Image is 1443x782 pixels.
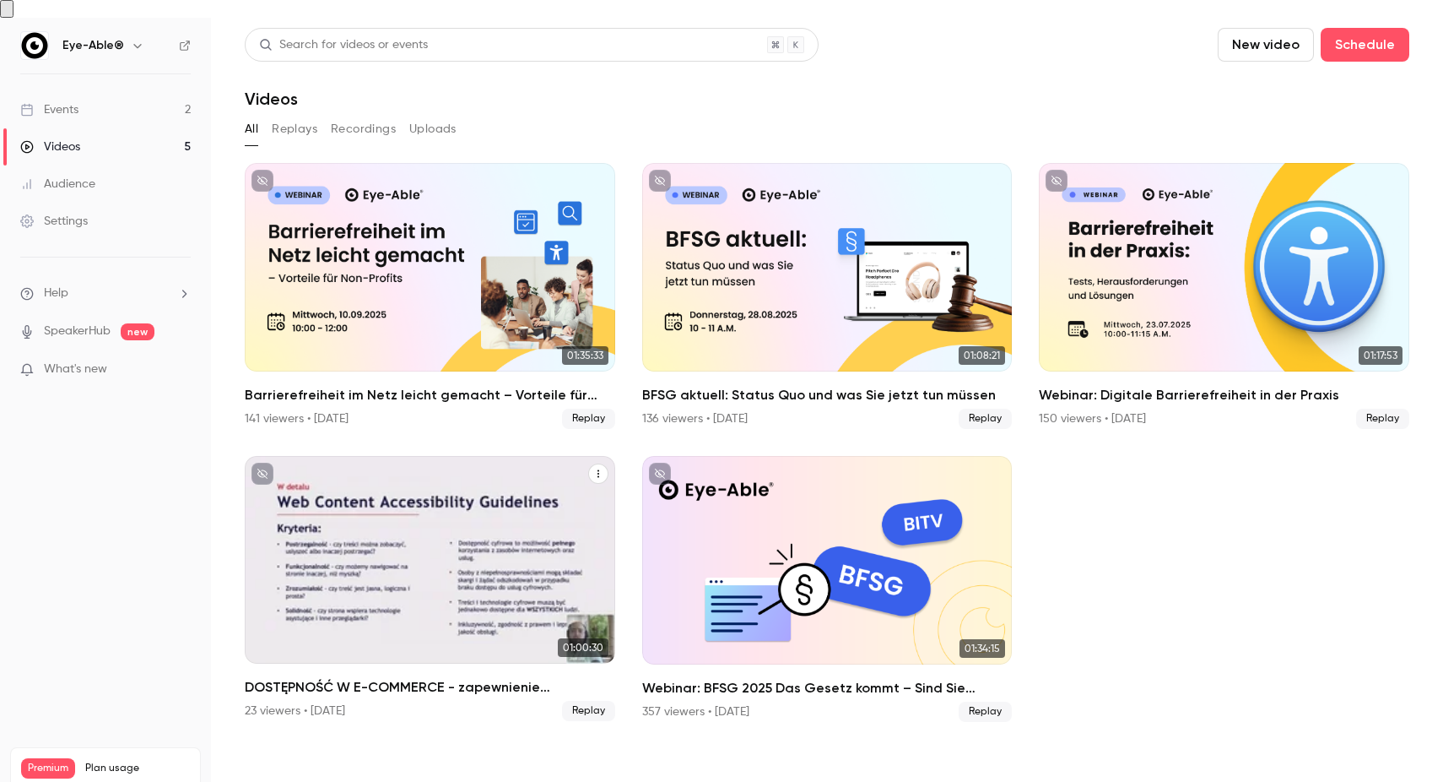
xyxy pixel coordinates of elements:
span: 01:17:53 [1359,346,1402,365]
span: Help [44,285,68,302]
li: Webinar: BFSG 2025 Das Gesetz kommt – Sind Sie bereit? [642,456,1013,722]
button: unpublished [251,463,273,485]
div: Settings [20,213,88,230]
button: Uploads [409,116,457,143]
span: 01:00:30 [558,638,608,657]
button: unpublished [251,170,273,192]
span: Replay [562,409,615,429]
span: Plan usage [85,762,190,775]
span: 01:35:33 [562,346,608,365]
li: Webinar: Digitale Barrierefreiheit in der Praxis [1039,163,1409,429]
button: unpublished [649,170,671,192]
div: 141 viewers • [DATE] [245,410,349,427]
a: 01:00:30DOSTĘPNOŚĆ W E-COMMERCE - zapewnienie dostępności w przestrzeni cyfrowej23 viewers • [DAT... [245,456,615,722]
a: 01:34:15Webinar: BFSG 2025 Das Gesetz kommt – Sind Sie bereit?357 viewers • [DATE]Replay [642,456,1013,722]
li: DOSTĘPNOŚĆ W E-COMMERCE - zapewnienie dostępności w przestrzeni cyfrowej [245,456,615,722]
h2: Barrierefreiheit im Netz leicht gemacht – Vorteile für Non-Profits [245,385,615,405]
button: unpublished [1046,170,1067,192]
button: unpublished [649,463,671,485]
li: help-dropdown-opener [20,285,191,302]
span: 01:34:15 [959,639,1005,658]
h2: DOSTĘPNOŚĆ W E-COMMERCE - zapewnienie dostępności w przestrzeni cyfrowej [245,677,615,698]
li: BFSG aktuell: Status Quo und was Sie jetzt tun müssen [642,163,1013,429]
div: 136 viewers • [DATE] [642,410,748,427]
ul: Videos [245,163,1409,722]
h2: Webinar: BFSG 2025 Das Gesetz kommt – Sind Sie bereit? [642,678,1013,698]
span: Replay [1356,409,1409,429]
span: Replay [959,702,1012,722]
span: Premium [21,758,75,779]
button: New video [1218,28,1314,62]
h2: BFSG aktuell: Status Quo und was Sie jetzt tun müssen [642,385,1013,405]
h2: Webinar: Digitale Barrierefreiheit in der Praxis [1039,385,1409,405]
div: Videos [20,138,80,155]
li: Barrierefreiheit im Netz leicht gemacht – Vorteile für Non-Profits [245,163,615,429]
iframe: Noticeable Trigger [170,362,191,377]
img: Eye-Able® [21,32,48,59]
div: 23 viewers • [DATE] [245,703,345,720]
h1: Videos [245,89,298,109]
button: All [245,116,258,143]
span: Replay [959,409,1012,429]
span: Replay [562,701,615,721]
div: Search for videos or events [259,36,428,54]
h6: Eye-Able® [62,37,124,54]
a: SpeakerHub [44,323,111,340]
div: Audience [20,176,95,193]
button: Schedule [1321,28,1409,62]
a: 01:17:53Webinar: Digitale Barrierefreiheit in der Praxis150 viewers • [DATE]Replay [1039,163,1409,429]
div: Events [20,101,78,118]
span: new [121,323,154,340]
a: 01:35:33Barrierefreiheit im Netz leicht gemacht – Vorteile für Non-Profits141 viewers • [DATE]Replay [245,163,615,429]
div: 357 viewers • [DATE] [642,703,749,720]
span: 01:08:21 [959,346,1005,365]
span: What's new [44,361,107,378]
div: 150 viewers • [DATE] [1039,410,1146,427]
button: Recordings [331,116,396,143]
a: 01:08:21BFSG aktuell: Status Quo und was Sie jetzt tun müssen136 viewers • [DATE]Replay [642,163,1013,429]
button: Replays [272,116,317,143]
